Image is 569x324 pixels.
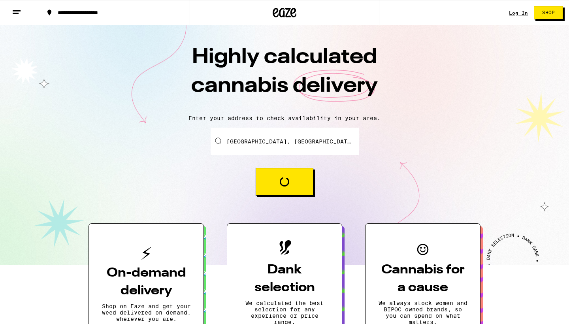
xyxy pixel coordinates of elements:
[102,303,191,322] p: Shop on Eaze and get your weed delivered on demand, wherever you are.
[240,261,329,297] h3: Dank selection
[8,115,561,121] p: Enter your address to check availability in your area.
[542,10,555,15] span: Shop
[509,10,528,15] a: Log In
[534,6,563,19] button: Shop
[211,128,359,155] input: Enter your delivery address
[146,43,423,109] h1: Highly calculated cannabis delivery
[378,261,467,297] h3: Cannabis for a cause
[528,6,569,19] a: Shop
[102,264,191,300] h3: On-demand delivery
